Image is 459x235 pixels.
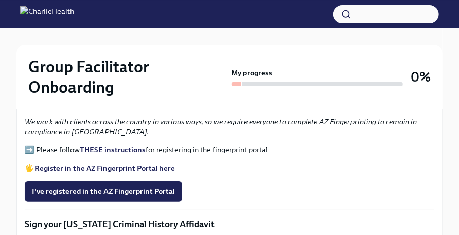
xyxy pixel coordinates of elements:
em: We work with clients across the country in various ways, so we require everyone to complete AZ Fi... [25,117,417,136]
p: 🖐️ [25,163,434,173]
button: I've registered in the AZ Fingerprint Portal [25,181,182,202]
a: Register in the AZ Fingerprint Portal here [34,164,175,173]
img: CharlieHealth [20,6,74,22]
p: ➡️ Please follow for registering in the fingerprint portal [25,145,434,155]
a: THESE instructions [80,145,146,154]
h2: Group Facilitator Onboarding [28,57,228,97]
strong: My progress [232,68,273,78]
span: I've registered in the AZ Fingerprint Portal [32,186,175,197]
p: Sign your [US_STATE] Criminal History Affidavit [25,218,434,230]
h3: 0% [411,68,431,86]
